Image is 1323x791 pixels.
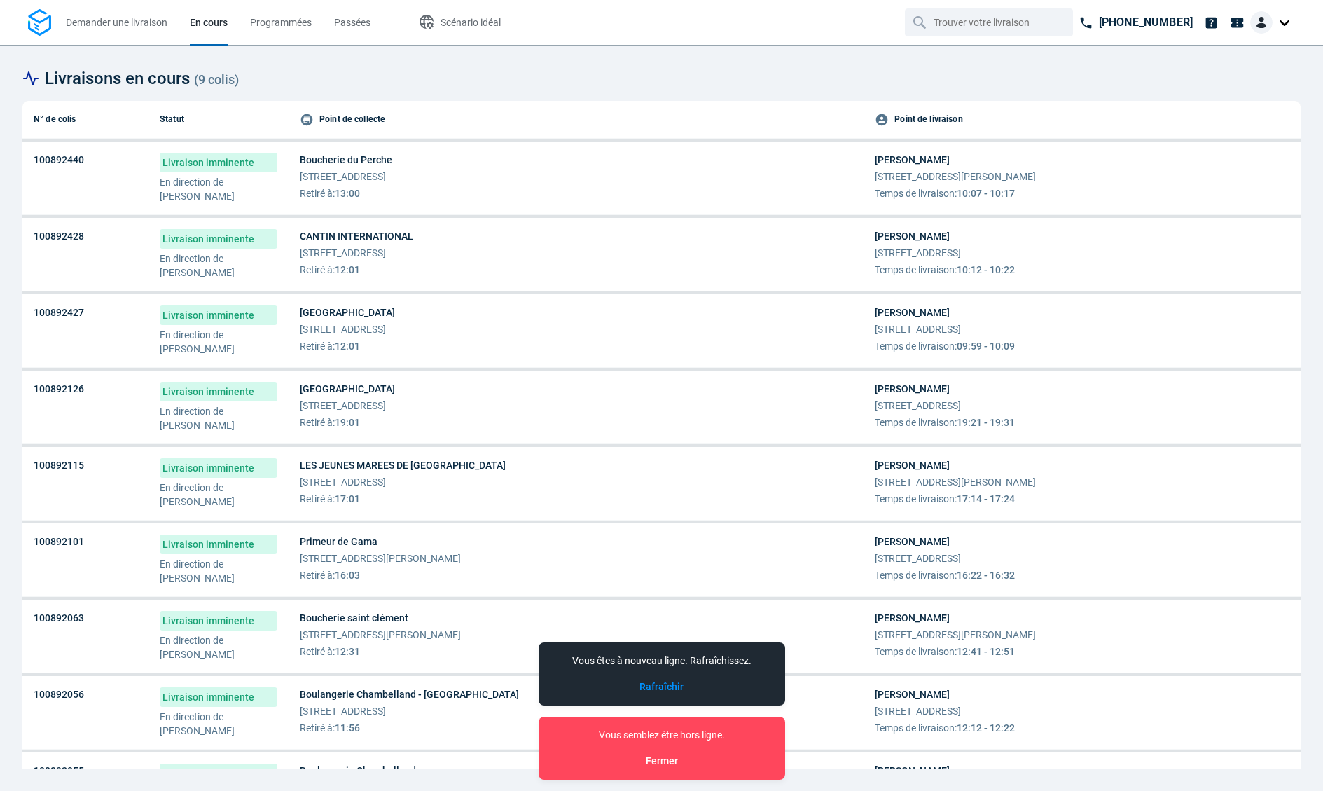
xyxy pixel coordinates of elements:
[875,551,1015,565] span: [STREET_ADDRESS]
[300,687,519,701] span: Boulangerie Chambelland - [GEOGRAPHIC_DATA]
[160,687,277,707] span: Livraison imminente
[300,568,461,582] span: :
[34,153,84,167] span: 100892440
[1099,14,1193,31] p: [PHONE_NUMBER]
[190,17,228,28] span: En cours
[34,458,84,472] span: 100892115
[957,570,1015,581] span: 16:22 - 16:32
[1073,8,1198,36] a: [PHONE_NUMBER]
[300,628,461,642] span: [STREET_ADDRESS][PERSON_NAME]
[875,341,955,352] span: Temps de livraison
[875,568,1015,582] span: :
[875,628,1036,642] span: [STREET_ADDRESS][PERSON_NAME]
[934,9,1047,36] input: Trouver votre livraison
[34,229,84,243] span: 100892428
[441,17,501,28] span: Scénario idéal
[335,570,360,581] span: 16:03
[300,764,416,778] span: Boulangerie Chambelland
[875,645,1036,659] span: :
[66,17,167,28] span: Demander une livraison
[875,722,955,734] span: Temps de livraison
[335,341,360,352] span: 12:01
[875,112,1289,127] div: Point de livraison
[160,557,277,585] p: En direction de [PERSON_NAME]
[300,570,333,581] span: Retiré à
[300,492,506,506] span: :
[28,9,51,36] img: Logo
[335,264,360,275] span: 12:01
[160,404,277,432] p: En direction de [PERSON_NAME]
[300,493,333,504] span: Retiré à
[875,153,1036,167] span: [PERSON_NAME]
[875,263,1015,277] span: :
[250,17,312,28] span: Programmées
[875,246,1015,260] span: [STREET_ADDRESS]
[300,305,395,319] span: [GEOGRAPHIC_DATA]
[160,458,277,478] span: Livraison imminente
[300,645,461,659] span: :
[148,101,289,139] th: Statut
[550,728,774,743] div: Vous semblez être hors ligne.
[957,722,1015,734] span: 12:12 - 12:22
[34,382,84,396] span: 100892126
[875,721,1015,735] span: :
[875,339,1015,353] span: :
[160,481,277,509] p: En direction de [PERSON_NAME]
[875,535,1015,549] span: [PERSON_NAME]
[646,754,678,769] button: Fermer
[300,722,333,734] span: Retiré à
[34,305,84,319] span: 100892427
[300,382,395,396] span: [GEOGRAPHIC_DATA]
[300,341,333,352] span: Retiré à
[957,264,1015,275] span: 10:12 - 10:22
[335,722,360,734] span: 11:56
[34,535,84,549] span: 100892101
[875,764,1015,778] span: [PERSON_NAME]
[334,17,370,28] span: Passées
[34,764,84,778] span: 100892055
[160,710,277,738] p: En direction de [PERSON_NAME]
[875,399,1015,413] span: [STREET_ADDRESS]
[300,186,392,200] span: :
[160,175,277,203] p: En direction de [PERSON_NAME]
[300,415,395,429] span: :
[194,72,239,87] span: ( 9 colis )
[300,339,395,353] span: :
[875,492,1036,506] span: :
[300,153,392,167] span: Boucherie du Perche
[300,263,413,277] span: :
[875,570,955,581] span: Temps de livraison
[875,170,1036,184] span: [STREET_ADDRESS][PERSON_NAME]
[300,112,852,127] div: Point de collecte
[875,704,1015,718] span: [STREET_ADDRESS]
[300,264,333,275] span: Retiré à
[875,188,955,199] span: Temps de livraison
[34,687,84,701] span: 100892056
[957,341,1015,352] span: 09:59 - 10:09
[875,264,955,275] span: Temps de livraison
[639,680,684,694] button: Rafraîchir
[160,633,277,661] p: En direction de [PERSON_NAME]
[335,646,360,657] span: 12:31
[160,764,277,783] span: Livraison imminente
[875,186,1036,200] span: :
[1250,11,1273,34] img: Client
[300,646,333,657] span: Retiré à
[875,322,1015,336] span: [STREET_ADDRESS]
[160,382,277,401] span: Livraison imminente
[300,246,413,260] span: [STREET_ADDRESS]
[875,687,1015,701] span: [PERSON_NAME]
[875,493,955,504] span: Temps de livraison
[160,611,277,631] span: Livraison imminente
[160,229,277,249] span: Livraison imminente
[957,493,1015,504] span: 17:14 - 17:24
[34,611,84,625] span: 100892063
[300,611,461,625] span: Boucherie saint clément
[957,646,1015,657] span: 12:41 - 12:51
[22,101,148,139] th: N° de colis
[875,305,1015,319] span: [PERSON_NAME]
[957,417,1015,428] span: 19:21 - 19:31
[300,475,506,489] span: [STREET_ADDRESS]
[335,493,360,504] span: 17:01
[335,417,360,428] span: 19:01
